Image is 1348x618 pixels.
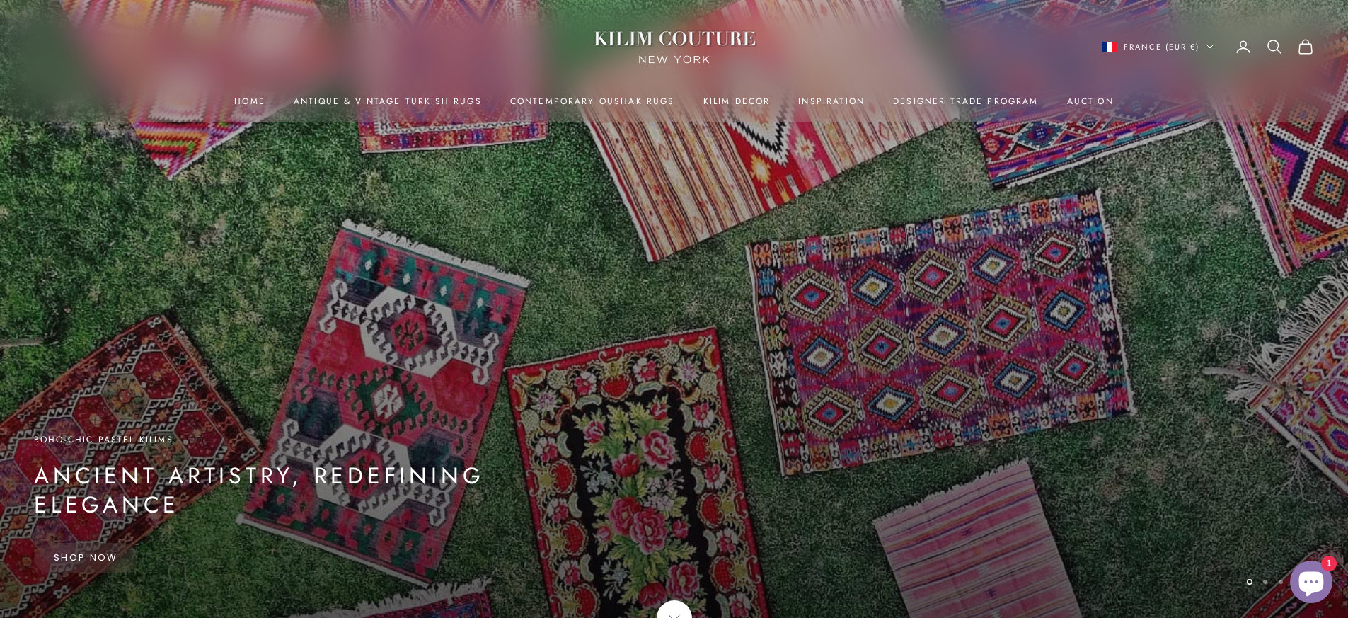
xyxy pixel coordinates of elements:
[703,94,771,108] summary: Kilim Decor
[798,94,865,108] a: Inspiration
[1102,40,1214,53] button: Change country or currency
[294,94,482,108] a: Antique & Vintage Turkish Rugs
[893,94,1039,108] a: Designer Trade Program
[34,433,586,447] p: Boho-Chic Pastel Kilims
[1102,38,1314,55] nav: Secondary navigation
[1067,94,1114,108] a: Auction
[34,462,586,520] p: Ancient Artistry, Redefining Elegance
[34,94,1314,108] nav: Primary navigation
[34,543,138,573] a: Shop Now
[510,94,675,108] a: Contemporary Oushak Rugs
[1286,561,1337,607] inbox-online-store-chat: Shopify online store chat
[234,94,265,108] a: Home
[1124,40,1199,53] span: France (EUR €)
[1102,42,1117,52] img: France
